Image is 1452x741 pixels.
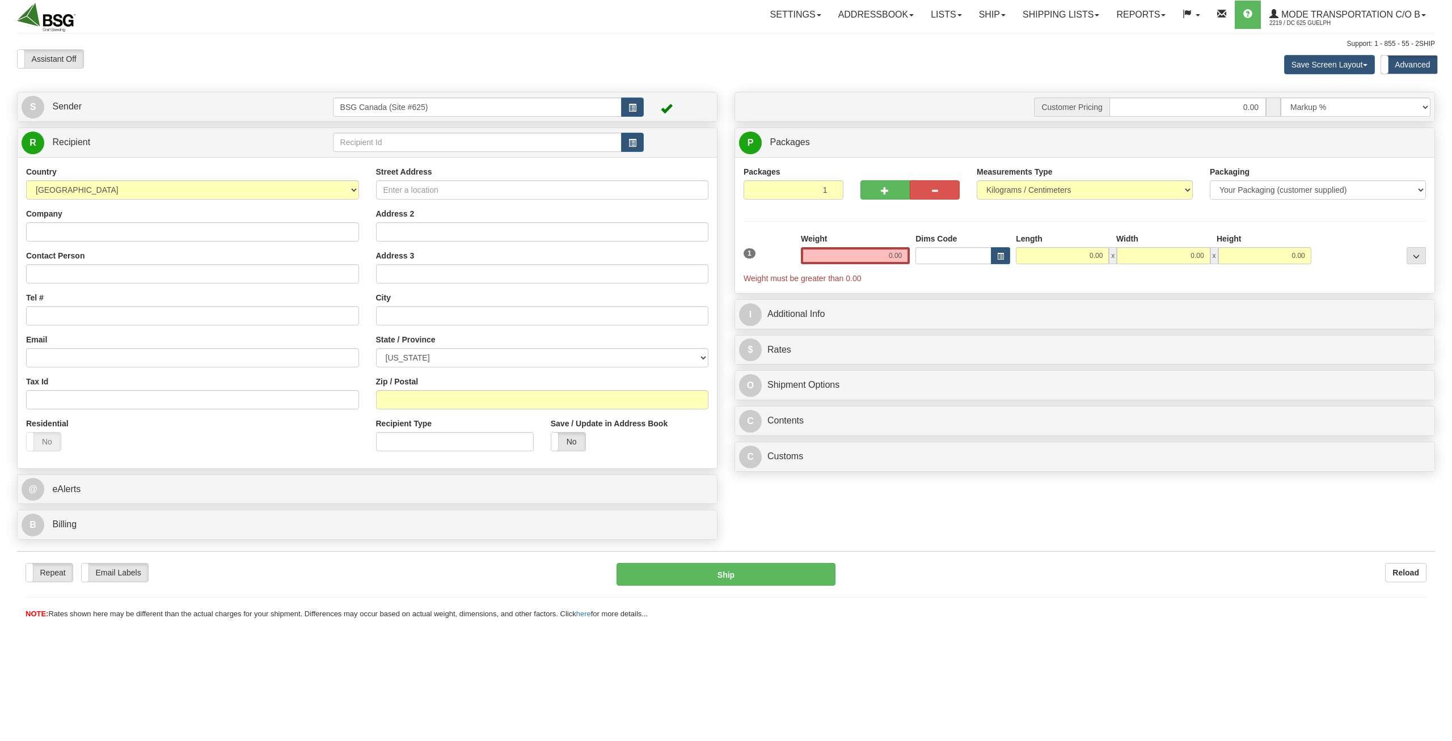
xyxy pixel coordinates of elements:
[1381,56,1437,74] label: Advanced
[739,338,1430,362] a: $Rates
[739,446,762,468] span: C
[551,418,668,429] label: Save / Update in Address Book
[1217,233,1242,244] label: Height
[1116,233,1138,244] label: Width
[26,376,48,387] label: Tax Id
[22,478,713,501] a: @ eAlerts
[1109,247,1117,264] span: x
[333,133,622,152] input: Recipient Id
[739,374,762,397] span: O
[801,233,827,244] label: Weight
[376,180,709,200] input: Enter a location
[1392,568,1419,577] b: Reload
[739,338,762,361] span: $
[1385,563,1426,582] button: Reload
[922,1,970,29] a: Lists
[333,98,622,117] input: Sender Id
[22,514,44,536] span: B
[376,334,436,345] label: State / Province
[1284,55,1375,74] button: Save Screen Layout
[739,132,762,154] span: P
[26,208,62,219] label: Company
[739,410,762,433] span: C
[1278,10,1420,19] span: Mode Transportation c/o B
[1261,1,1434,29] a: Mode Transportation c/o B 2219 / DC 625 Guelph
[26,334,47,345] label: Email
[1210,247,1218,264] span: x
[1426,312,1451,428] iframe: chat widget
[739,374,1430,397] a: OShipment Options
[52,137,90,147] span: Recipient
[744,274,862,283] span: Weight must be greater than 0.00
[376,292,391,303] label: City
[1016,233,1042,244] label: Length
[26,418,69,429] label: Residential
[770,137,809,147] span: Packages
[762,1,830,29] a: Settings
[739,409,1430,433] a: CContents
[739,445,1430,468] a: CCustoms
[376,418,432,429] label: Recipient Type
[970,1,1014,29] a: Ship
[26,564,73,582] label: Repeat
[551,433,585,451] label: No
[376,376,419,387] label: Zip / Postal
[376,166,432,177] label: Street Address
[18,50,83,68] label: Assistant Off
[739,303,762,326] span: I
[22,96,44,118] span: S
[26,250,85,261] label: Contact Person
[744,166,780,177] label: Packages
[977,166,1053,177] label: Measurements Type
[26,292,44,303] label: Tel #
[744,248,755,259] span: 1
[22,95,333,118] a: S Sender
[376,250,415,261] label: Address 3
[52,484,81,494] span: eAlerts
[1014,1,1108,29] a: Shipping lists
[830,1,923,29] a: Addressbook
[617,563,836,586] button: Ship
[739,131,1430,154] a: P Packages
[22,132,44,154] span: R
[22,513,713,536] a: B Billing
[576,609,591,618] a: here
[739,303,1430,326] a: IAdditional Info
[1108,1,1174,29] a: Reports
[1210,166,1250,177] label: Packaging
[17,3,75,32] img: logo2219.jpg
[17,609,1435,620] div: Rates shown here may be different than the actual charges for your shipment. Differences may occu...
[376,208,415,219] label: Address 2
[1407,247,1426,264] div: ...
[22,131,298,154] a: R Recipient
[915,233,957,244] label: Dims Code
[52,519,77,529] span: Billing
[52,101,82,111] span: Sender
[17,39,1435,49] div: Support: 1 - 855 - 55 - 2SHIP
[82,564,148,582] label: Email Labels
[22,478,44,501] span: @
[27,433,61,451] label: No
[26,166,57,177] label: Country
[1269,18,1354,29] span: 2219 / DC 625 Guelph
[1034,98,1109,117] span: Customer Pricing
[26,609,48,618] span: NOTE:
